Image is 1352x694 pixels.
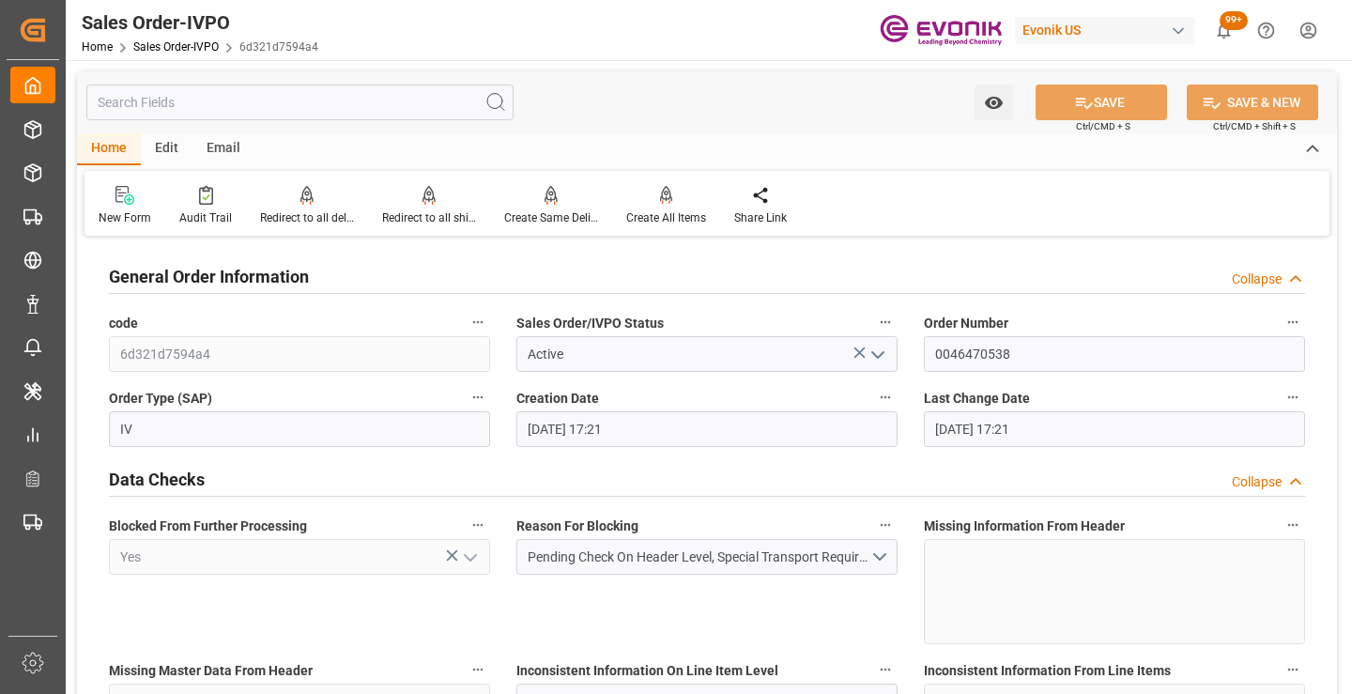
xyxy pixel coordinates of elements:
[516,661,778,681] span: Inconsistent Information On Line Item Level
[516,517,638,536] span: Reason For Blocking
[192,133,254,165] div: Email
[924,314,1008,333] span: Order Number
[516,411,898,447] input: MM-DD-YYYY HH:MM
[455,543,484,572] button: open menu
[924,411,1305,447] input: MM-DD-YYYY HH:MM
[528,547,871,567] div: Pending Check On Header Level, Special Transport Requirements Unchecked
[516,539,898,575] button: open menu
[109,389,212,409] span: Order Type (SAP)
[863,340,891,369] button: open menu
[734,209,787,226] div: Share Link
[880,14,1002,47] img: Evonik-brand-mark-Deep-Purple-RGB.jpeg_1700498283.jpeg
[1232,472,1282,492] div: Collapse
[466,385,490,409] button: Order Type (SAP)
[1232,270,1282,289] div: Collapse
[873,513,898,537] button: Reason For Blocking
[516,389,599,409] span: Creation Date
[516,314,664,333] span: Sales Order/IVPO Status
[82,8,318,37] div: Sales Order-IVPO
[1076,119,1130,133] span: Ctrl/CMD + S
[77,133,141,165] div: Home
[873,310,898,334] button: Sales Order/IVPO Status
[1281,513,1305,537] button: Missing Information From Header
[109,264,309,289] h2: General Order Information
[109,517,307,536] span: Blocked From Further Processing
[924,389,1030,409] span: Last Change Date
[1187,85,1318,120] button: SAVE & NEW
[1015,17,1195,44] div: Evonik US
[466,310,490,334] button: code
[924,517,1125,536] span: Missing Information From Header
[109,661,313,681] span: Missing Master Data From Header
[1281,657,1305,682] button: Inconsistent Information From Line Items
[1213,119,1296,133] span: Ctrl/CMD + Shift + S
[1015,12,1203,48] button: Evonik US
[1281,385,1305,409] button: Last Change Date
[133,40,219,54] a: Sales Order-IVPO
[179,209,232,226] div: Audit Trail
[504,209,598,226] div: Create Same Delivery Date
[109,467,205,492] h2: Data Checks
[873,657,898,682] button: Inconsistent Information On Line Item Level
[1203,9,1245,52] button: show 100 new notifications
[873,385,898,409] button: Creation Date
[466,513,490,537] button: Blocked From Further Processing
[1281,310,1305,334] button: Order Number
[82,40,113,54] a: Home
[1036,85,1167,120] button: SAVE
[626,209,706,226] div: Create All Items
[86,85,514,120] input: Search Fields
[99,209,151,226] div: New Form
[109,314,138,333] span: code
[382,209,476,226] div: Redirect to all shipments
[1220,11,1248,30] span: 99+
[924,661,1171,681] span: Inconsistent Information From Line Items
[260,209,354,226] div: Redirect to all deliveries
[1245,9,1287,52] button: Help Center
[975,85,1013,120] button: open menu
[141,133,192,165] div: Edit
[466,657,490,682] button: Missing Master Data From Header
